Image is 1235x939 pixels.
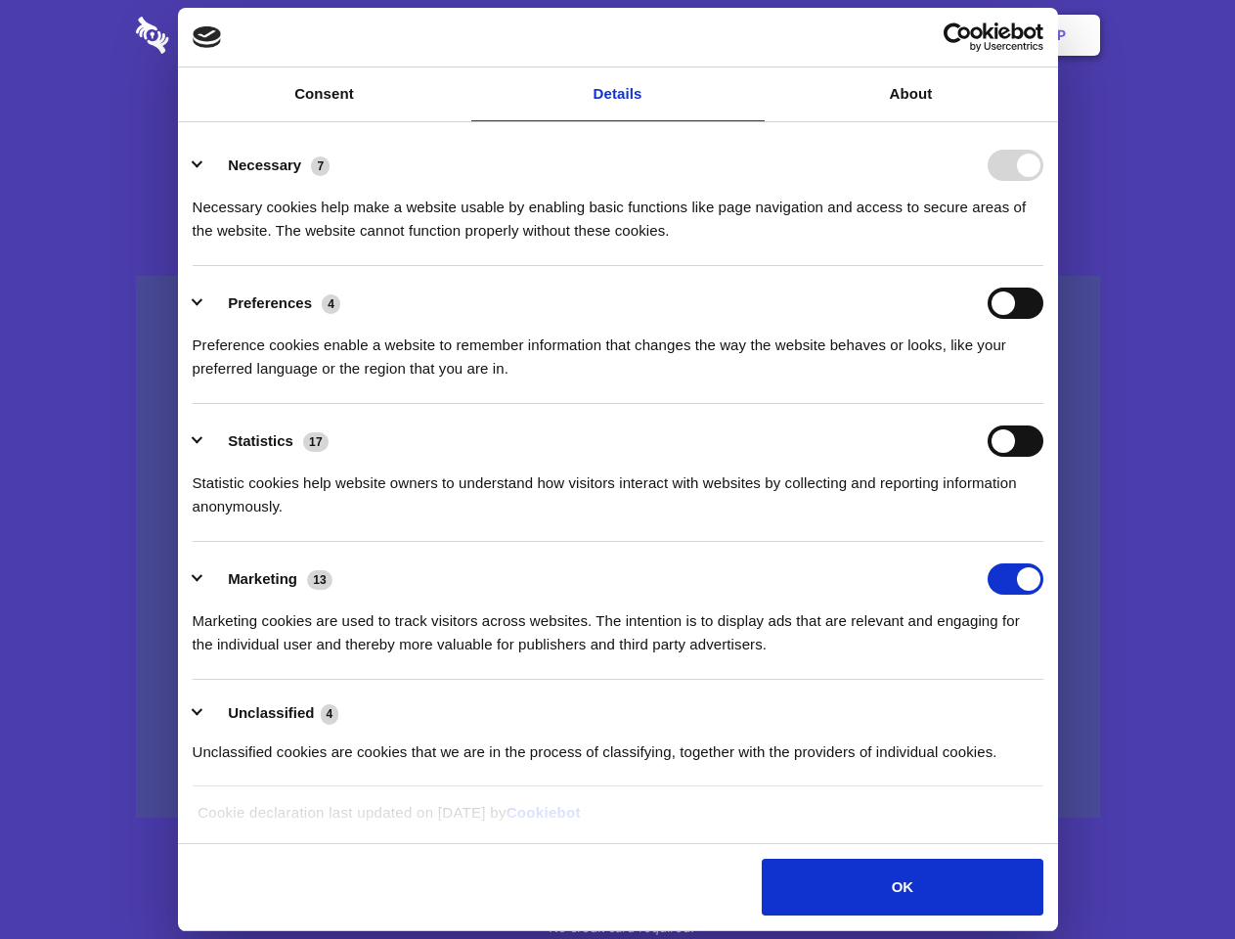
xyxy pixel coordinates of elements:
div: Marketing cookies are used to track visitors across websites. The intention is to display ads tha... [193,595,1043,656]
div: Necessary cookies help make a website usable by enabling basic functions like page navigation and... [193,181,1043,243]
img: logo-wordmark-white-trans-d4663122ce5f474addd5e946df7df03e33cb6a1c49d2221995e7729f52c070b2.svg [136,17,303,54]
button: Preferences (4) [193,288,353,319]
button: Necessary (7) [193,150,342,181]
a: Pricing [574,5,659,66]
label: Statistics [228,432,293,449]
img: logo [193,26,222,48]
div: Cookie declaration last updated on [DATE] by [183,801,1052,839]
label: Marketing [228,570,297,587]
a: Consent [178,67,471,121]
a: Wistia video thumbnail [136,276,1100,819]
div: Statistic cookies help website owners to understand how visitors interact with websites by collec... [193,457,1043,518]
div: Preference cookies enable a website to remember information that changes the way the website beha... [193,319,1043,380]
h1: Eliminate Slack Data Loss. [136,88,1100,158]
a: Contact [793,5,883,66]
a: Details [471,67,765,121]
iframe: Drift Widget Chat Controller [1137,841,1212,916]
span: 4 [322,294,340,314]
span: 17 [303,432,329,452]
button: Marketing (13) [193,563,345,595]
label: Preferences [228,294,312,311]
a: About [765,67,1058,121]
a: Cookiebot [507,804,581,821]
a: Usercentrics Cookiebot - opens in a new window [872,22,1043,52]
button: Statistics (17) [193,425,341,457]
span: 7 [311,156,330,176]
a: Login [887,5,972,66]
div: Unclassified cookies are cookies that we are in the process of classifying, together with the pro... [193,726,1043,764]
span: 4 [321,704,339,724]
label: Necessary [228,156,301,173]
button: OK [762,859,1042,916]
span: 13 [307,570,332,590]
h4: Auto-redaction of sensitive data, encrypted data sharing and self-destructing private chats. Shar... [136,178,1100,243]
button: Unclassified (4) [193,701,351,726]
